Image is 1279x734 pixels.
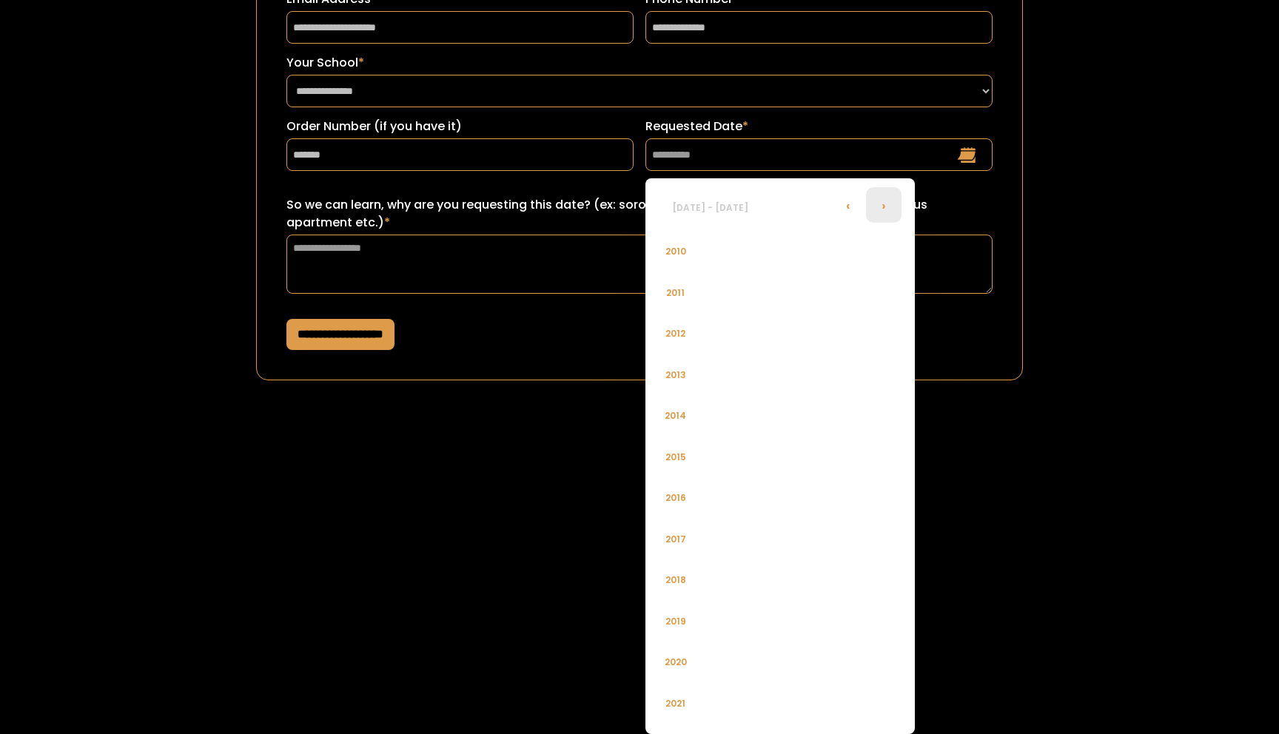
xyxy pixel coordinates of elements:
li: 2014 [654,397,696,436]
li: 2019 [654,602,696,642]
li: 2020 [654,643,696,682]
label: Requested Date [645,118,993,135]
label: So we can learn, why are you requesting this date? (ex: sorority recruitment, lease turn over for... [286,196,993,232]
label: Order Number (if you have it) [286,118,634,135]
li: 2017 [654,520,696,559]
li: 2011 [654,274,696,313]
label: Your School [286,54,993,72]
li: 2018 [654,561,696,600]
li: [DATE] - [DATE] [654,189,765,225]
li: ‹ [830,187,866,223]
li: › [866,187,902,223]
li: 2012 [654,314,696,354]
li: 2015 [654,438,696,477]
li: 2016 [654,479,696,518]
li: 2021 [654,684,696,724]
li: 2013 [654,356,696,395]
li: 2010 [654,232,696,272]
